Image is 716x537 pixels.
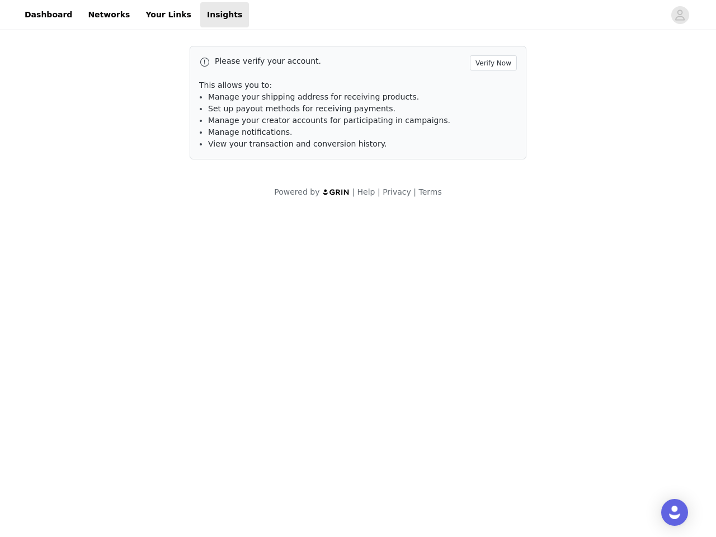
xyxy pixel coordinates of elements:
[357,187,375,196] a: Help
[661,499,688,526] div: Open Intercom Messenger
[199,79,517,91] p: This allows you to:
[18,2,79,27] a: Dashboard
[208,92,419,101] span: Manage your shipping address for receiving products.
[208,104,395,113] span: Set up payout methods for receiving payments.
[413,187,416,196] span: |
[208,139,387,148] span: View your transaction and conversion history.
[215,55,465,67] p: Please verify your account.
[200,2,249,27] a: Insights
[418,187,441,196] a: Terms
[274,187,319,196] span: Powered by
[81,2,136,27] a: Networks
[322,189,350,196] img: logo
[378,187,380,196] span: |
[208,116,450,125] span: Manage your creator accounts for participating in campaigns.
[352,187,355,196] span: |
[208,128,293,136] span: Manage notifications.
[383,187,411,196] a: Privacy
[470,55,517,70] button: Verify Now
[139,2,198,27] a: Your Links
[675,6,685,24] div: avatar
